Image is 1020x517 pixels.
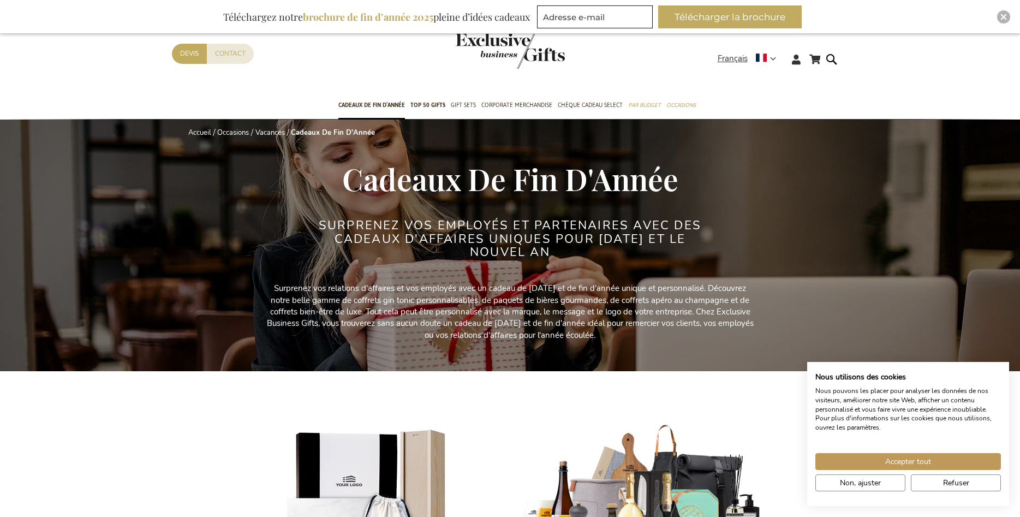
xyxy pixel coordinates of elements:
[456,33,565,69] img: Exclusive Business gifts logo
[207,44,254,64] a: Contact
[815,453,1001,470] button: Accepter tous les cookies
[911,474,1001,491] button: Refuser tous les cookies
[943,477,969,489] span: Refuser
[410,99,445,111] span: TOP 50 Gifts
[815,372,1001,382] h2: Nous utilisons des cookies
[218,5,535,28] div: Téléchargez notre pleine d’idées cadeaux
[558,99,623,111] span: Chèque Cadeau Select
[840,477,881,489] span: Non, ajuster
[997,10,1010,23] div: Close
[255,128,285,138] a: Vacances
[291,128,375,138] strong: Cadeaux De Fin D'Année
[718,52,748,65] span: Français
[658,5,802,28] button: Télécharger la brochure
[342,158,678,199] span: Cadeaux De Fin D'Année
[628,99,661,111] span: Par budget
[456,33,510,69] a: store logo
[537,5,653,28] input: Adresse e-mail
[451,99,476,111] span: Gift Sets
[537,5,656,32] form: marketing offers and promotions
[1000,14,1007,20] img: Close
[265,283,756,341] p: Surprenez vos relations d'affaires et vos employés avec un cadeau de [DATE] et de fin d'année uni...
[481,99,552,111] span: Corporate Merchandise
[172,44,207,64] a: Devis
[306,219,715,259] h2: Surprenez VOS EMPLOYÉS ET PARTENAIRES avec des cadeaux d'affaires UNIQUES POUR [DATE] ET LE NOUVE...
[217,128,249,138] a: Occasions
[666,99,696,111] span: Occasions
[338,99,405,111] span: Cadeaux de fin d’année
[815,387,1001,432] p: Nous pouvons les placer pour analyser les données de nos visiteurs, améliorer notre site Web, aff...
[718,52,783,65] div: Français
[188,128,211,138] a: Accueil
[815,474,905,491] button: Ajustez les préférences de cookie
[885,456,931,467] span: Accepter tout
[303,10,433,23] b: brochure de fin d’année 2025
